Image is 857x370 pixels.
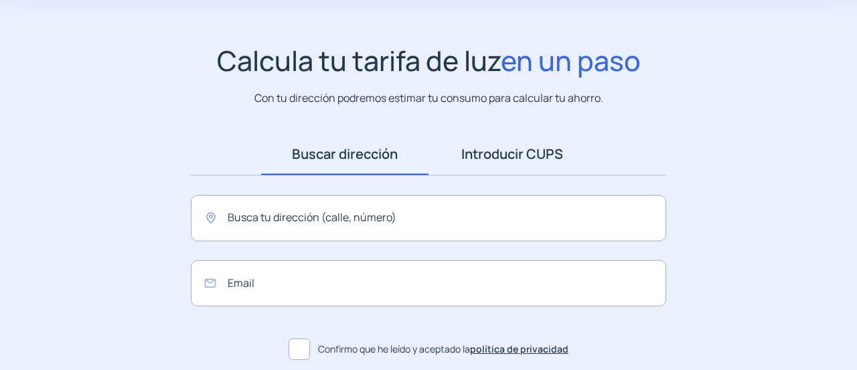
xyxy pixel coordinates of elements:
[217,44,641,77] h1: Calcula tu tarifa de luz
[254,90,603,107] p: Con tu dirección podremos estimar tu consumo para calcular tu ahorro.
[318,342,568,357] span: Confirmo que he leído y aceptado la
[428,133,596,175] a: Introducir CUPS
[261,133,428,175] a: Buscar dirección
[501,42,641,79] span: en un paso
[470,343,568,355] a: política de privacidad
